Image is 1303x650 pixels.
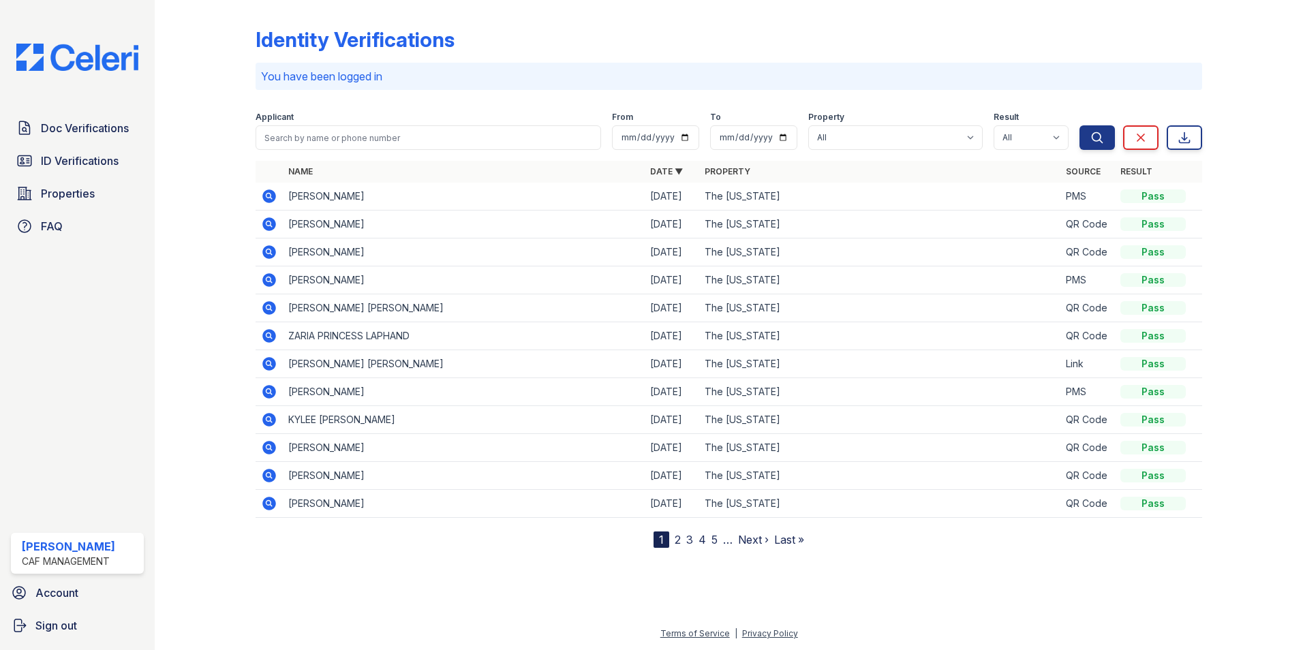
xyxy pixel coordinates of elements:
[645,322,699,350] td: [DATE]
[283,238,645,266] td: [PERSON_NAME]
[650,166,683,176] a: Date ▼
[699,378,1061,406] td: The [US_STATE]
[1060,350,1115,378] td: Link
[699,490,1061,518] td: The [US_STATE]
[774,533,804,546] a: Last »
[5,579,149,606] a: Account
[699,294,1061,322] td: The [US_STATE]
[11,147,144,174] a: ID Verifications
[654,531,669,548] div: 1
[41,218,63,234] span: FAQ
[1120,497,1186,510] div: Pass
[1066,166,1101,176] a: Source
[994,112,1019,123] label: Result
[283,322,645,350] td: ZARIA PRINCESS LAPHAND
[22,555,115,568] div: CAF Management
[1060,406,1115,434] td: QR Code
[645,211,699,238] td: [DATE]
[1120,385,1186,399] div: Pass
[1120,273,1186,287] div: Pass
[710,112,721,123] label: To
[645,378,699,406] td: [DATE]
[35,585,78,601] span: Account
[645,350,699,378] td: [DATE]
[1120,357,1186,371] div: Pass
[645,462,699,490] td: [DATE]
[645,490,699,518] td: [DATE]
[261,68,1197,84] p: You have been logged in
[283,434,645,462] td: [PERSON_NAME]
[699,183,1061,211] td: The [US_STATE]
[1060,294,1115,322] td: QR Code
[645,266,699,294] td: [DATE]
[645,434,699,462] td: [DATE]
[256,112,294,123] label: Applicant
[22,538,115,555] div: [PERSON_NAME]
[699,322,1061,350] td: The [US_STATE]
[699,350,1061,378] td: The [US_STATE]
[283,211,645,238] td: [PERSON_NAME]
[686,533,693,546] a: 3
[705,166,750,176] a: Property
[1120,413,1186,427] div: Pass
[256,125,601,150] input: Search by name or phone number
[41,185,95,202] span: Properties
[1060,462,1115,490] td: QR Code
[1120,441,1186,454] div: Pass
[645,406,699,434] td: [DATE]
[283,294,645,322] td: [PERSON_NAME] [PERSON_NAME]
[11,114,144,142] a: Doc Verifications
[808,112,844,123] label: Property
[1060,322,1115,350] td: QR Code
[1120,301,1186,315] div: Pass
[35,617,77,634] span: Sign out
[742,628,798,638] a: Privacy Policy
[1060,266,1115,294] td: PMS
[699,406,1061,434] td: The [US_STATE]
[41,120,129,136] span: Doc Verifications
[660,628,730,638] a: Terms of Service
[283,378,645,406] td: [PERSON_NAME]
[283,266,645,294] td: [PERSON_NAME]
[1120,469,1186,482] div: Pass
[699,238,1061,266] td: The [US_STATE]
[283,490,645,518] td: [PERSON_NAME]
[1060,434,1115,462] td: QR Code
[675,533,681,546] a: 2
[283,462,645,490] td: [PERSON_NAME]
[645,294,699,322] td: [DATE]
[723,531,733,548] span: …
[1060,211,1115,238] td: QR Code
[1120,166,1152,176] a: Result
[256,27,455,52] div: Identity Verifications
[283,183,645,211] td: [PERSON_NAME]
[645,183,699,211] td: [DATE]
[699,434,1061,462] td: The [US_STATE]
[1120,189,1186,203] div: Pass
[11,180,144,207] a: Properties
[283,350,645,378] td: [PERSON_NAME] [PERSON_NAME]
[1060,490,1115,518] td: QR Code
[699,462,1061,490] td: The [US_STATE]
[1060,378,1115,406] td: PMS
[711,533,718,546] a: 5
[1060,238,1115,266] td: QR Code
[5,612,149,639] a: Sign out
[738,533,769,546] a: Next ›
[5,44,149,71] img: CE_Logo_Blue-a8612792a0a2168367f1c8372b55b34899dd931a85d93a1a3d3e32e68fde9ad4.png
[1120,245,1186,259] div: Pass
[645,238,699,266] td: [DATE]
[1060,183,1115,211] td: PMS
[283,406,645,434] td: KYLEE [PERSON_NAME]
[735,628,737,638] div: |
[1120,329,1186,343] div: Pass
[699,211,1061,238] td: The [US_STATE]
[1120,217,1186,231] div: Pass
[288,166,313,176] a: Name
[612,112,633,123] label: From
[11,213,144,240] a: FAQ
[699,533,706,546] a: 4
[41,153,119,169] span: ID Verifications
[699,266,1061,294] td: The [US_STATE]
